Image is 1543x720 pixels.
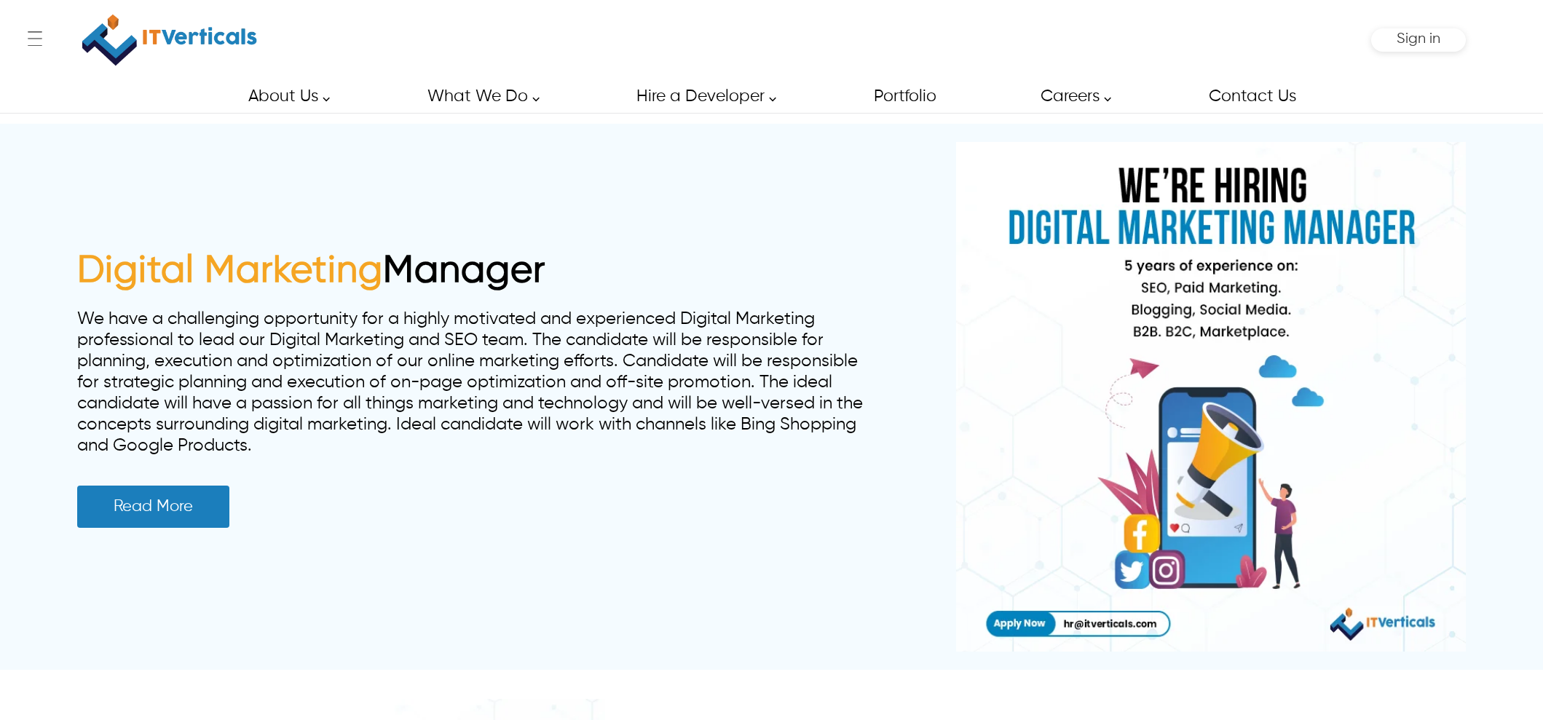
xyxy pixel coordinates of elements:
[857,80,952,113] a: Portfolio
[232,80,338,113] a: About Us
[77,309,880,456] div: We have a challenging opportunity for a highly motivated and experienced Digital Marketing profes...
[77,253,383,290] span: Digital Marketing
[77,253,545,290] a: Digital MarketingManager
[411,80,548,113] a: What We Do
[1397,31,1440,47] span: Sign in
[956,142,1466,652] img: Digital Marketing Manager
[77,7,262,73] a: IT Verticals Inc
[1397,36,1440,45] a: Sign in
[82,7,257,73] img: IT Verticals Inc
[77,486,229,528] a: Read More
[1024,80,1119,113] a: Careers
[620,80,784,113] a: Hire a Developer
[1192,80,1311,113] a: Contact Us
